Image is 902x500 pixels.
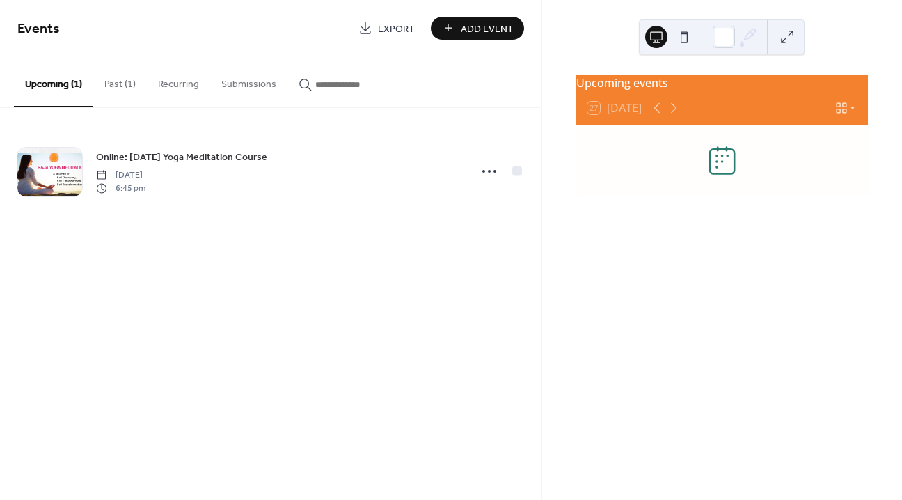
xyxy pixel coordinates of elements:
[96,169,145,182] span: [DATE]
[96,150,267,165] span: Online: [DATE] Yoga Meditation Course
[576,75,868,91] div: Upcoming events
[14,56,93,107] button: Upcoming (1)
[431,17,524,40] button: Add Event
[378,22,415,36] span: Export
[210,56,287,106] button: Submissions
[96,182,145,194] span: 6:45 pm
[147,56,210,106] button: Recurring
[17,15,60,42] span: Events
[348,17,425,40] a: Export
[96,149,267,165] a: Online: [DATE] Yoga Meditation Course
[93,56,147,106] button: Past (1)
[461,22,514,36] span: Add Event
